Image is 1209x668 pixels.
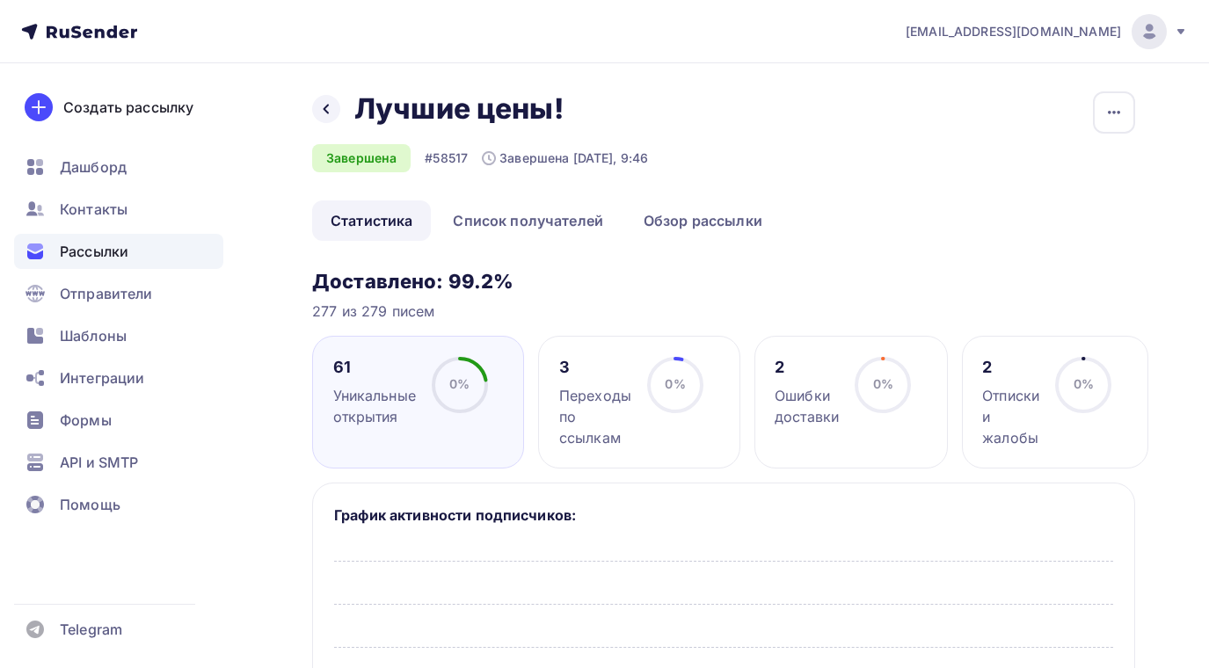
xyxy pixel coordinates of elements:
a: Обзор рассылки [625,200,781,241]
div: Ошибки доставки [775,385,839,427]
span: Контакты [60,199,127,220]
span: [EMAIL_ADDRESS][DOMAIN_NAME] [906,23,1121,40]
div: #58517 [425,149,468,167]
div: Создать рассылку [63,97,193,118]
h3: Доставлено: 99.2% [312,269,1135,294]
a: Статистика [312,200,431,241]
div: Переходы по ссылкам [559,385,631,448]
div: Завершена [DATE], 9:46 [482,149,648,167]
a: Дашборд [14,149,223,185]
a: Отправители [14,276,223,311]
a: Формы [14,403,223,438]
a: [EMAIL_ADDRESS][DOMAIN_NAME] [906,14,1188,49]
span: Дашборд [60,156,127,178]
span: Формы [60,410,112,431]
span: Шаблоны [60,325,127,346]
a: Контакты [14,192,223,227]
a: Шаблоны [14,318,223,353]
span: 0% [665,376,685,391]
div: 2 [775,357,839,378]
div: Завершена [312,144,411,172]
div: 3 [559,357,631,378]
div: Уникальные открытия [333,385,416,427]
h2: Лучшие цены! [354,91,564,127]
span: Интеграции [60,367,144,388]
div: 2 [982,357,1039,378]
span: Рассылки [60,241,128,262]
span: Telegram [60,619,122,640]
div: 277 из 279 писем [312,301,1135,322]
h5: График активности подписчиков: [334,505,1113,526]
a: Рассылки [14,234,223,269]
div: 61 [333,357,416,378]
a: Список получателей [434,200,622,241]
span: 0% [449,376,470,391]
span: Помощь [60,494,120,515]
span: API и SMTP [60,452,138,473]
span: Отправители [60,283,153,304]
span: 0% [1074,376,1094,391]
div: Отписки и жалобы [982,385,1039,448]
span: 0% [873,376,893,391]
